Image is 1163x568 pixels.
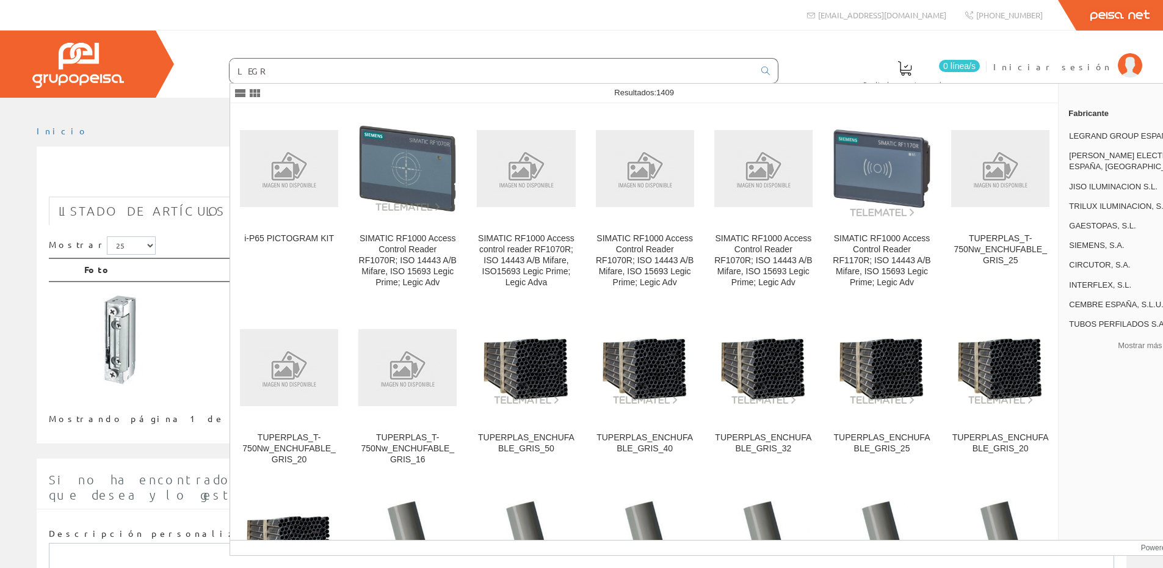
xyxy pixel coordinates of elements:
span: Pedido actual [863,78,946,90]
div: SIMATIC RF1000 Access Control Reader RF1070R; ISO 14443 A/B Mifare, ISO 15693 Legic Prime; Legic Adv [714,233,813,288]
div: Mostrando página 1 de 1 [49,408,482,425]
img: TUPERPLAS_ENCHUFABLE_GRIS_20 [951,330,1049,406]
img: TUPERPLAS_ENCHUFABLE_GRIS_25 [833,330,931,406]
a: TUPERPLAS_ENCHUFABLE_GRIS_40 TUPERPLAS_ENCHUFABLE_GRIS_40 [586,303,704,479]
a: SIMATIC RF1000 Access Control Reader RF1170R; ISO 14443 A/B Mifare, ISO 15693 Legic Prime; Legic ... [823,104,941,302]
div: TUPERPLAS_ENCHUFABLE_GRIS_50 [477,432,575,454]
div: i-P65 PICTOGRAM KIT [240,233,338,244]
span: Iniciar sesión [993,60,1112,73]
img: TUPERPLAS_ENCHUFABLE_GRIS_40 [596,330,694,406]
span: [EMAIL_ADDRESS][DOMAIN_NAME] [818,10,946,20]
img: SIMATIC RF1000 Access Control Reader RF1070R; ISO 14443 A/B Mifare, ISO 15693 Legic Prime; Legic Adv [358,125,457,213]
div: SIMATIC RF1000 Access control reader RF1070R; ISO 14443 A/B Mifare, ISO15693 Legic Prime; Legic Adva [477,233,575,288]
img: TUPERPLAS_T-750Nw_ENCHUFABLE_GRIS_25 [951,130,1049,207]
h1: ferm0120 [49,166,1114,191]
a: i-P65 PICTOGRAM KIT i-P65 PICTOGRAM KIT [230,104,348,302]
span: [PHONE_NUMBER] [976,10,1043,20]
a: SIMATIC RF1000 Access Control Reader RF1070R; ISO 14443 A/B Mifare, ISO 15693 Legic Prime; Legic ... [349,104,466,302]
img: SIMATIC RF1000 Access Control Reader RF1070R; ISO 14443 A/B Mifare, ISO 15693 Legic Prime; Legic Adv [714,130,813,207]
a: SIMATIC RF1000 Access control reader RF1070R; ISO 14443 A/B Mifare, ISO15693 Legic Prime; Legic A... [467,104,585,302]
a: TUPERPLAS_ENCHUFABLE_GRIS_32 TUPERPLAS_ENCHUFABLE_GRIS_32 [705,303,822,479]
span: 1409 [656,88,674,97]
img: Grupo Peisa [32,43,124,88]
img: TUPERPLAS_ENCHUFABLE_GRIS_50 [477,330,575,406]
label: Mostrar [49,236,156,255]
div: SIMATIC RF1000 Access Control Reader RF1070R; ISO 14443 A/B Mifare, ISO 15693 Legic Prime; Legic Adv [596,233,694,288]
span: Si no ha encontrado algún artículo en nuestro catálogo introduzca aquí la cantidad y la descripci... [49,472,1112,502]
a: TUPERPLAS_T-750Nw_ENCHUFABLE_GRIS_16 TUPERPLAS_T-750Nw_ENCHUFABLE_GRIS_16 [349,303,466,479]
th: Foto [79,258,267,282]
span: Resultados: [614,88,674,97]
label: Descripción personalizada [49,528,266,540]
div: SIMATIC RF1000 Access Control Reader RF1070R; ISO 14443 A/B Mifare, ISO 15693 Legic Prime; Legic Adv [358,233,457,288]
a: SIMATIC RF1000 Access Control Reader RF1070R; ISO 14443 A/B Mifare, ISO 15693 Legic Prime; Legic ... [586,104,704,302]
img: TUPERPLAS_ENCHUFABLE_GRIS_32 [714,330,813,406]
div: TUPERPLAS_ENCHUFABLE_GRIS_40 [596,432,694,454]
a: TUPERPLAS_ENCHUFABLE_GRIS_50 TUPERPLAS_ENCHUFABLE_GRIS_50 [467,303,585,479]
a: Inicio [37,125,89,136]
div: TUPERPLAS_T-750Nw_ENCHUFABLE_GRIS_16 [358,432,457,465]
img: TUPERPLAS_T-750Nw_ENCHUFABLE_GRIS_20 [240,329,338,406]
input: Buscar ... [230,59,754,83]
div: TUPERPLAS_T-750Nw_ENCHUFABLE_GRIS_20 [240,432,338,465]
span: 0 línea/s [939,60,980,72]
a: TUPERPLAS_ENCHUFABLE_GRIS_25 TUPERPLAS_ENCHUFABLE_GRIS_25 [823,303,941,479]
select: Mostrar [107,236,156,255]
div: SIMATIC RF1000 Access Control Reader RF1170R; ISO 14443 A/B Mifare, ISO 15693 Legic Prime; Legic Adv [833,233,931,288]
a: TUPERPLAS_ENCHUFABLE_GRIS_20 TUPERPLAS_ENCHUFABLE_GRIS_20 [941,303,1059,479]
div: TUPERPLAS_ENCHUFABLE_GRIS_20 [951,432,1049,454]
img: SIMATIC RF1000 Access control reader RF1070R; ISO 14443 A/B Mifare, ISO15693 Legic Prime; Legic Adva [477,130,575,207]
img: SIMATIC RF1000 Access Control Reader RF1070R; ISO 14443 A/B Mifare, ISO 15693 Legic Prime; Legic Adv [596,130,694,207]
a: Iniciar sesión [993,51,1142,62]
img: TUPERPLAS_T-750Nw_ENCHUFABLE_GRIS_16 [358,329,457,406]
img: i-P65 PICTOGRAM KIT [240,130,338,207]
a: SIMATIC RF1000 Access Control Reader RF1070R; ISO 14443 A/B Mifare, ISO 15693 Legic Prime; Legic ... [705,104,822,302]
img: SIMATIC RF1000 Access Control Reader RF1170R; ISO 14443 A/B Mifare, ISO 15693 Legic Prime; Legic Adv [833,119,931,217]
img: Foto artículo Mecanismo Abrepuertas 990n Max 10-24vac_dc (115.8x150) [84,294,155,386]
a: TUPERPLAS_T-750Nw_ENCHUFABLE_GRIS_25 TUPERPLAS_T-750Nw_ENCHUFABLE_GRIS_25 [941,104,1059,302]
div: TUPERPLAS_ENCHUFABLE_GRIS_25 [833,432,931,454]
a: TUPERPLAS_T-750Nw_ENCHUFABLE_GRIS_20 TUPERPLAS_T-750Nw_ENCHUFABLE_GRIS_20 [230,303,348,479]
div: TUPERPLAS_T-750Nw_ENCHUFABLE_GRIS_25 [951,233,1049,266]
a: Listado de artículos [49,197,235,225]
div: TUPERPLAS_ENCHUFABLE_GRIS_32 [714,432,813,454]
